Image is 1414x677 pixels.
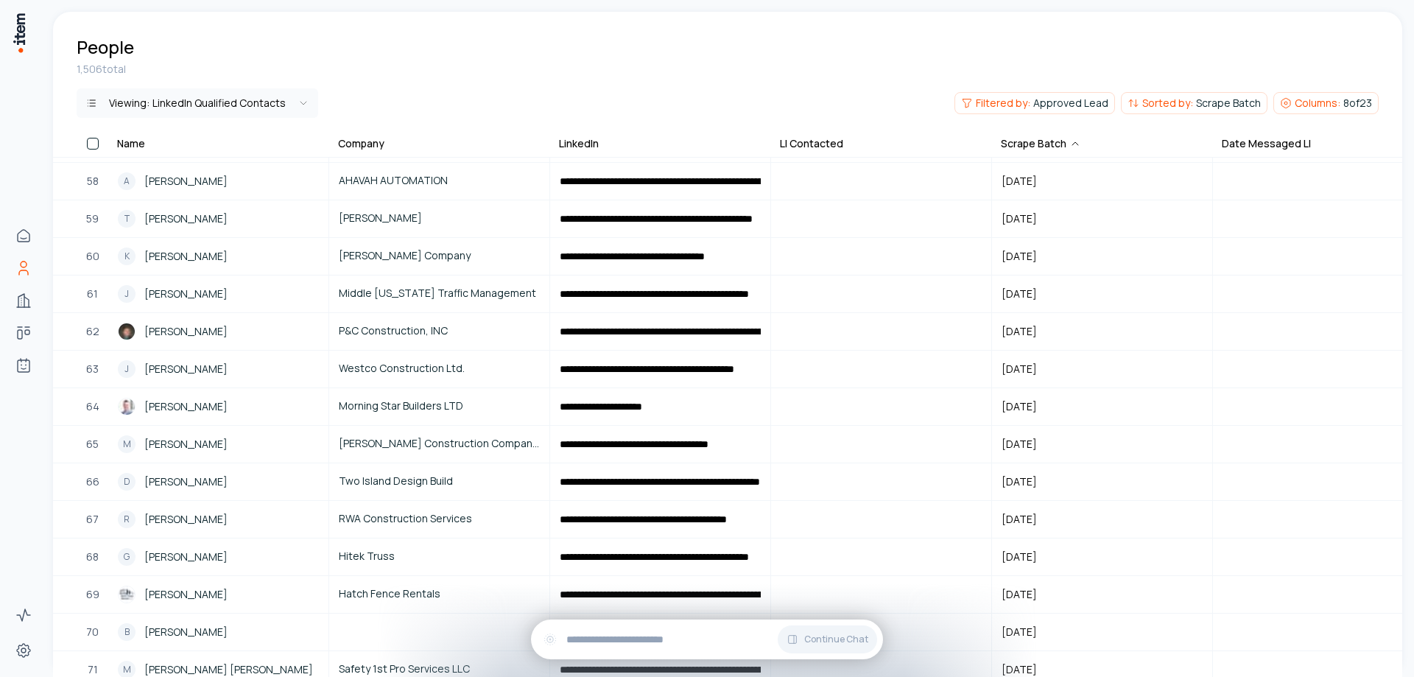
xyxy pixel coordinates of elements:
[954,92,1115,114] button: Filtered by:Approved Lead
[338,136,384,151] div: Company
[993,577,1211,612] button: [DATE]
[993,201,1211,236] button: [DATE]
[330,314,549,349] a: P&C Construction, INC
[77,35,134,59] h1: People
[339,586,540,602] span: Hatch Fence Rentals
[993,351,1211,387] button: [DATE]
[976,96,1030,111] span: Filtered by:
[339,210,540,226] span: [PERSON_NAME]
[1121,92,1267,114] button: Sorted by:Scrape Batch
[1222,136,1311,151] div: Date Messaged LI
[118,210,136,228] div: T
[559,136,599,151] div: LinkedIn
[339,398,540,414] span: Morning Star Builders LTD
[993,314,1211,349] button: [DATE]
[144,474,228,490] span: [PERSON_NAME]
[144,549,228,565] span: [PERSON_NAME]
[9,600,38,630] a: Activity
[339,323,540,339] span: P&C Construction, INC
[330,539,549,575] a: Hitek Truss
[339,248,540,264] span: [PERSON_NAME] Company
[12,12,27,54] img: Item Brain Logo
[993,239,1211,274] button: [DATE]
[339,473,540,489] span: Two Island Design Build
[993,276,1211,312] button: [DATE]
[144,211,228,227] span: [PERSON_NAME]
[330,464,549,499] a: Two Island Design Build
[993,539,1211,575] button: [DATE]
[86,586,99,603] span: 69
[144,436,228,452] span: [PERSON_NAME]
[77,62,1379,77] div: 1,506 total
[339,285,540,301] span: Middle [US_STATE] Traffic Management
[1196,96,1261,111] span: Scrape Batch
[9,636,38,665] a: Settings
[339,511,540,527] span: RWA Construction Services
[144,586,228,603] span: [PERSON_NAME]
[330,239,549,274] a: [PERSON_NAME] Company
[109,577,328,612] a: Chris Hatch[PERSON_NAME]
[9,286,38,315] a: Companies
[118,398,136,415] img: Blake Cummins
[330,502,549,537] a: RWA Construction Services
[993,164,1211,199] button: [DATE]
[531,620,883,659] div: Continue Chat
[86,624,99,640] span: 70
[1033,96,1108,111] span: Approved Lead
[993,614,1211,650] button: [DATE]
[1343,96,1372,111] span: 8 of 23
[118,360,136,378] div: J
[144,248,228,264] span: [PERSON_NAME]
[330,427,549,462] a: [PERSON_NAME] Construction Company, LLC
[86,549,99,565] span: 68
[1142,96,1193,111] span: Sorted by:
[109,539,328,575] a: G[PERSON_NAME]
[1001,136,1081,151] div: Scrape Batch
[109,502,328,537] a: R[PERSON_NAME]
[86,474,99,490] span: 66
[118,285,136,303] div: J
[339,435,540,452] span: [PERSON_NAME] Construction Company, LLC
[118,323,136,340] img: Jordan Cornelison
[118,586,136,603] img: Chris Hatch
[118,473,136,491] div: D
[144,286,228,302] span: [PERSON_NAME]
[87,286,98,302] span: 61
[118,248,136,265] div: K
[86,248,99,264] span: 60
[993,464,1211,499] button: [DATE]
[109,239,328,274] a: K[PERSON_NAME]
[993,389,1211,424] button: [DATE]
[330,389,549,424] a: Morning Star Builders LTD
[780,136,843,151] div: LI Contacted
[144,399,228,415] span: [PERSON_NAME]
[993,427,1211,462] button: [DATE]
[1295,96,1340,111] span: Columns:
[144,624,228,640] span: [PERSON_NAME]
[330,276,549,312] a: Middle [US_STATE] Traffic Management
[9,351,38,380] a: Agents
[1273,92,1379,114] button: Columns:8of23
[86,436,99,452] span: 65
[144,323,228,340] span: [PERSON_NAME]
[109,427,328,462] a: M[PERSON_NAME]
[339,172,540,189] span: AHAVAH AUTOMATION
[118,623,136,641] div: B
[9,253,38,283] a: People
[993,502,1211,537] button: [DATE]
[804,634,868,645] span: Continue Chat
[339,360,540,376] span: Westco Construction Ltd.
[109,389,328,424] a: Blake Cummins[PERSON_NAME]
[109,96,286,111] div: Viewing:
[330,351,549,387] a: Westco Construction Ltd.
[339,548,540,564] span: Hitek Truss
[87,173,99,189] span: 58
[109,276,328,312] a: J[PERSON_NAME]
[86,511,99,527] span: 67
[330,577,549,612] a: Hatch Fence Rentals
[109,314,328,349] a: Jordan Cornelison[PERSON_NAME]
[9,318,38,348] a: Deals
[9,221,38,250] a: Home
[118,548,136,566] div: G
[117,136,145,151] div: Name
